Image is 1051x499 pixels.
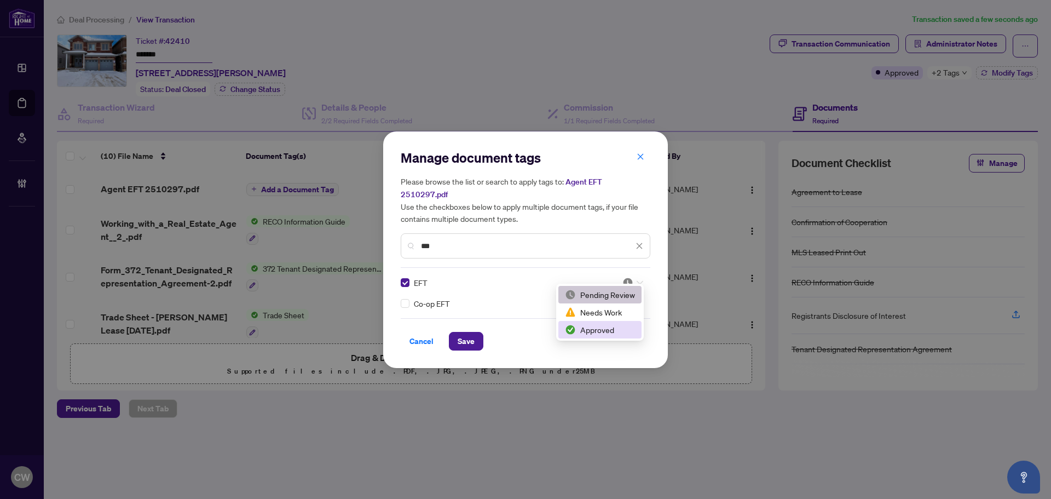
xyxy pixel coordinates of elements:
[401,149,650,167] h2: Manage document tags
[622,277,643,288] span: Pending Review
[636,242,643,250] span: close
[414,277,428,289] span: EFT
[565,306,635,318] div: Needs Work
[458,332,475,350] span: Save
[565,289,576,300] img: status
[565,324,576,335] img: status
[409,332,434,350] span: Cancel
[637,153,644,160] span: close
[565,289,635,301] div: Pending Review
[565,307,576,318] img: status
[414,297,450,309] span: Co-op EFT
[401,175,650,225] h5: Please browse the list or search to apply tags to: Use the checkboxes below to apply multiple doc...
[1007,461,1040,494] button: Open asap
[622,277,633,288] img: status
[558,321,642,339] div: Approved
[401,177,602,199] span: Agent EFT 2510297.pdf
[558,286,642,303] div: Pending Review
[401,332,442,351] button: Cancel
[449,332,483,351] button: Save
[558,303,642,321] div: Needs Work
[565,324,635,336] div: Approved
